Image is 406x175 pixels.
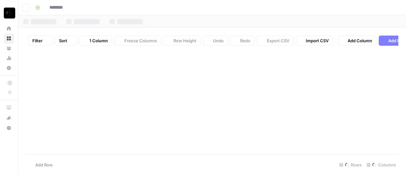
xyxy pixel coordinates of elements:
button: Help + Support [4,123,14,133]
a: Home [4,24,14,34]
a: Settings [4,63,14,73]
a: Browse [4,33,14,44]
span: Freeze Columns [124,37,157,44]
span: Add Column [348,37,372,44]
button: Add Column [338,36,376,46]
button: 1 Column [80,36,112,46]
button: Undo [203,36,228,46]
button: Sort [55,36,77,46]
button: Export CSV [257,36,293,46]
span: Row Height [174,37,196,44]
span: Undo [213,37,224,44]
img: Paragon Intel - Copyediting Logo [4,7,15,19]
span: Filter [32,37,43,44]
div: Rows [337,160,364,170]
a: Usage [4,53,14,63]
button: Row Height [164,36,200,46]
button: Workspace: Paragon Intel - Copyediting [4,5,14,21]
button: What's new? [4,113,14,123]
button: Filter [28,36,52,46]
span: 1 Column [89,37,108,44]
span: Sort [59,37,67,44]
button: Freeze Columns [115,36,161,46]
span: Export CSV [267,37,289,44]
a: AirOps Academy [4,103,14,113]
div: Columns [364,160,398,170]
button: Add Row [26,160,56,170]
span: Redo [240,37,250,44]
a: Your Data [4,43,14,53]
button: Redo [230,36,254,46]
button: Import CSV [296,36,333,46]
span: Add Row [35,162,53,168]
div: What's new? [4,113,14,123]
span: Import CSV [306,37,329,44]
